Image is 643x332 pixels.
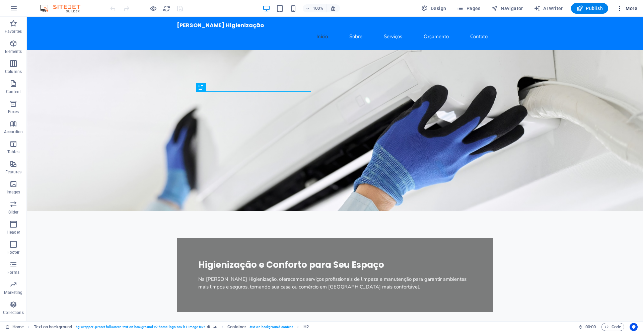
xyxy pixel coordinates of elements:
[330,5,336,11] i: On resize automatically adjust zoom level to fit chosen device.
[313,4,324,12] h6: 100%
[578,323,596,331] h6: Session time
[585,323,596,331] span: 00 00
[34,323,309,331] nav: breadcrumb
[8,210,19,215] p: Slider
[604,323,621,331] span: Code
[5,323,24,331] a: Click to cancel selection. Double-click to open Pages
[6,89,21,94] p: Content
[227,323,246,331] span: Click to select. Double-click to edit
[5,49,22,54] p: Elements
[7,250,19,255] p: Footer
[149,4,157,12] button: Click here to leave preview mode and continue editing
[576,5,603,12] span: Publish
[163,5,170,12] i: Reload page
[7,149,19,155] p: Tables
[491,5,523,12] span: Navigator
[614,3,640,14] button: More
[531,3,566,14] button: AI Writer
[7,230,20,235] p: Header
[489,3,526,14] button: Navigator
[39,4,89,12] img: Editor Logo
[7,270,19,275] p: Forms
[4,290,22,295] p: Marketing
[419,3,449,14] button: Design
[5,29,22,34] p: Favorites
[630,323,638,331] button: Usercentrics
[534,5,563,12] span: AI Writer
[213,325,217,329] i: This element contains a background
[4,129,23,135] p: Accordion
[421,5,446,12] span: Design
[34,323,72,331] span: Click to select. Double-click to edit
[75,323,204,331] span: . bg-wrapper .preset-fullscreen-text-on-background-v2-home-logo-nav-h1-image-text
[419,3,449,14] div: Design (Ctrl+Alt+Y)
[249,323,293,331] span: . text-on-background-content
[601,323,624,331] button: Code
[7,189,20,195] p: Images
[207,325,210,329] i: This element is a customizable preset
[303,4,327,12] button: 100%
[8,109,19,114] p: Boxes
[457,5,480,12] span: Pages
[162,4,170,12] button: reload
[5,69,22,74] p: Columns
[590,324,591,329] span: :
[5,169,21,175] p: Features
[3,310,23,315] p: Collections
[454,3,483,14] button: Pages
[303,323,309,331] span: Click to select. Double-click to edit
[616,5,637,12] span: More
[571,3,608,14] button: Publish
